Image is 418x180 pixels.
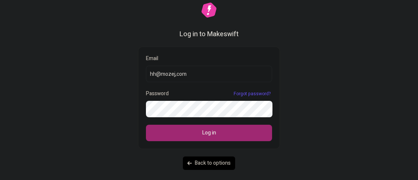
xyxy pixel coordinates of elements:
[146,125,272,141] button: Log in
[146,55,272,63] p: Email
[195,159,231,167] span: Back to options
[202,129,216,137] span: Log in
[232,91,272,97] a: Forgot password?
[146,66,272,82] input: Email
[183,156,235,170] button: Back to options
[180,30,238,39] h1: Log in to Makeswift
[146,90,169,98] p: Password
